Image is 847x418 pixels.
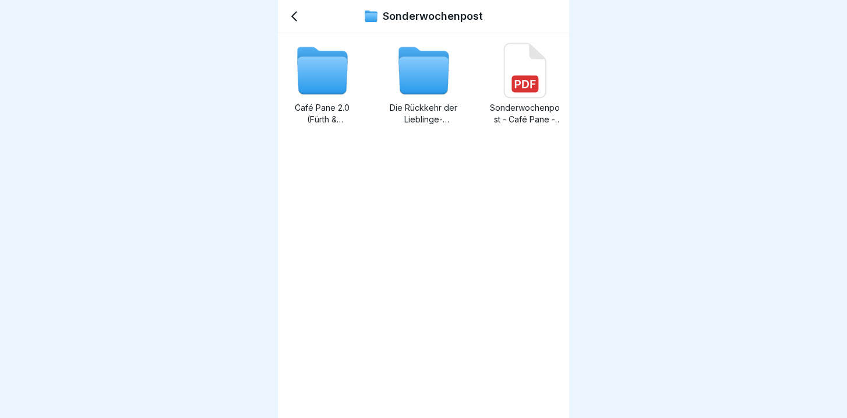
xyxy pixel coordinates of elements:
[389,43,458,125] a: Die Rückkehr der Lieblinge- Sonderwochenpost
[490,102,560,125] p: Sonderwochenpost - Café Pane - Kaffeekonzept.pdf
[383,10,483,23] p: Sonderwochenpost
[389,102,458,125] p: Die Rückkehr der Lieblinge- Sonderwochenpost
[287,43,357,125] a: Café Pane 2.0 (Fürth & Bleichenhof)
[490,43,560,125] a: Sonderwochenpost - Café Pane - Kaffeekonzept.pdf
[287,102,357,125] p: Café Pane 2.0 (Fürth & Bleichenhof)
